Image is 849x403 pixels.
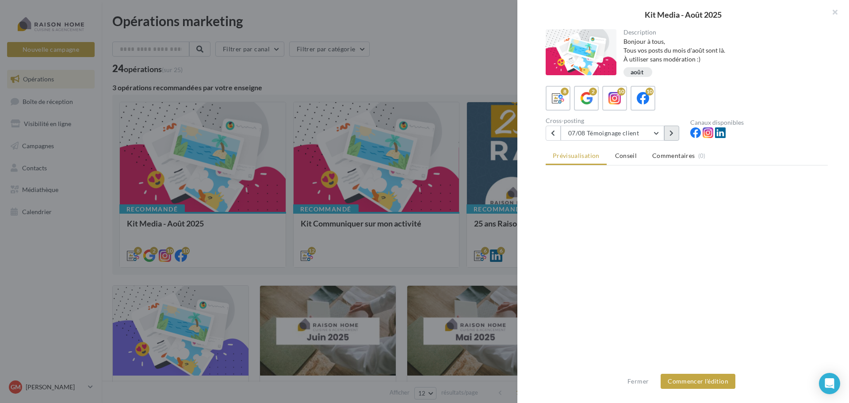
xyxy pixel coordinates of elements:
[532,11,835,19] div: Kit Media - Août 2025
[652,151,695,160] span: Commentaires
[819,373,840,394] div: Open Intercom Messenger
[561,126,664,141] button: 07/08 Témoignage client
[623,29,821,35] div: Description
[631,69,643,76] div: août
[561,88,569,96] div: 8
[661,374,735,389] button: Commencer l'édition
[589,88,597,96] div: 2
[624,376,652,387] button: Fermer
[623,37,821,64] div: Bonjour à tous, Tous vos posts du mois d'août sont là. À utiliser sans modération :)
[546,118,683,124] div: Cross-posting
[646,88,654,96] div: 10
[617,88,625,96] div: 10
[698,152,706,159] span: (0)
[690,119,828,126] div: Canaux disponibles
[615,152,637,159] span: Conseil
